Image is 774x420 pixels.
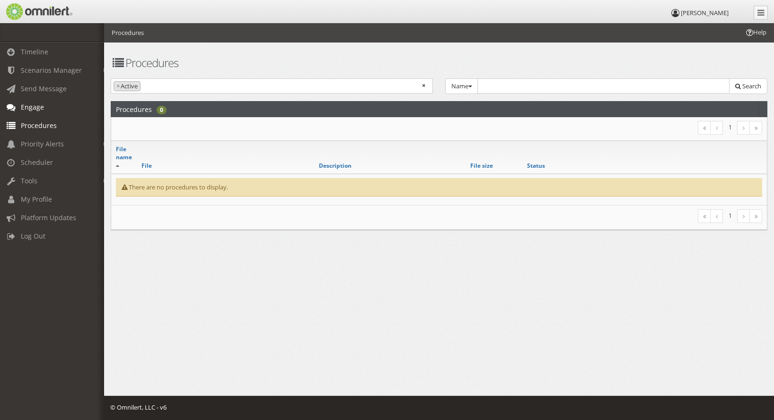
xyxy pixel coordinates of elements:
span: Scheduler [21,158,53,167]
li: 1 [723,209,738,222]
span: Search [742,82,761,90]
span: Platform Updates [21,213,76,222]
button: Search [729,78,767,94]
a: First [698,209,711,223]
span: © Omnilert, LLC - v6 [110,403,167,411]
div: There are no procedures to display. [116,178,762,197]
a: Next [737,121,750,135]
li: 1 [723,121,738,134]
span: Help [21,7,41,15]
span: Tools [21,176,37,185]
span: [PERSON_NAME] [681,9,729,17]
h1: Procedures [111,57,433,69]
a: Collapse Menu [754,6,768,20]
span: Remove all items [422,81,425,90]
span: Procedures [21,121,57,130]
h2: Procedures [116,102,152,117]
a: Previous [710,121,723,135]
li: Active [114,81,141,91]
span: Engage [21,103,44,111]
a: File size [470,162,493,170]
a: Status [527,162,545,170]
span: × [116,82,120,91]
img: Omnilert [5,3,72,20]
span: Log Out [21,231,45,240]
a: Previous [710,209,723,223]
span: Send Message [21,84,67,93]
button: Name [445,78,478,94]
div: 0 [157,106,167,114]
a: Description [319,162,352,170]
span: Timeline [21,47,48,56]
li: Procedures [112,28,144,37]
span: Scenarios Manager [21,66,82,75]
span: Priority Alerts [21,139,64,148]
span: My Profile [21,195,52,204]
a: Last [749,209,762,223]
a: Last [749,121,762,135]
a: Next [737,209,750,223]
a: First [698,121,711,135]
a: File [141,162,152,170]
a: File name [116,145,132,161]
span: Help [745,28,766,37]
